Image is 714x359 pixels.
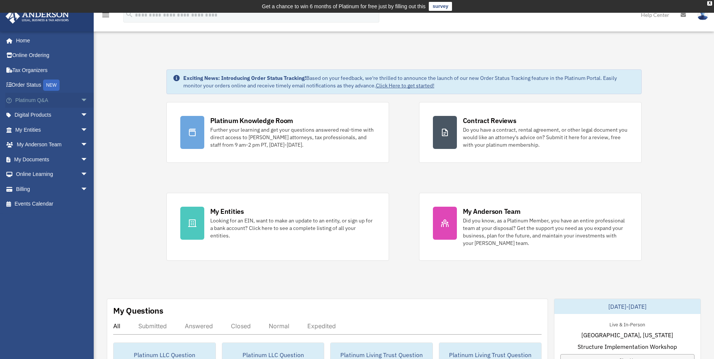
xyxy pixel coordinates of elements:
div: Live & In-Person [603,320,651,328]
a: Digital Productsarrow_drop_down [5,108,99,123]
div: My Questions [113,305,163,316]
div: Normal [269,322,289,330]
a: Online Learningarrow_drop_down [5,167,99,182]
a: Platinum Q&Aarrow_drop_down [5,93,99,108]
strong: Exciting News: Introducing Order Status Tracking! [183,75,306,81]
a: Contract Reviews Do you have a contract, rental agreement, or other legal document you would like... [419,102,642,163]
div: My Anderson Team [463,207,521,216]
a: menu [101,13,110,20]
a: Billingarrow_drop_down [5,182,99,197]
i: search [125,10,133,18]
div: All [113,322,120,330]
div: Based on your feedback, we're thrilled to announce the launch of our new Order Status Tracking fe... [183,74,635,89]
a: Home [5,33,96,48]
img: Anderson Advisors Platinum Portal [3,9,71,24]
span: arrow_drop_down [81,137,96,153]
a: My Entities Looking for an EIN, want to make an update to an entity, or sign up for a bank accoun... [166,193,389,261]
span: arrow_drop_down [81,108,96,123]
div: [DATE]-[DATE] [554,299,701,314]
div: Expedited [307,322,336,330]
a: Order StatusNEW [5,78,99,93]
span: arrow_drop_down [81,167,96,182]
a: Platinum Knowledge Room Further your learning and get your questions answered real-time with dire... [166,102,389,163]
a: My Anderson Teamarrow_drop_down [5,137,99,152]
span: [GEOGRAPHIC_DATA], [US_STATE] [581,330,673,339]
span: arrow_drop_down [81,182,96,197]
a: My Documentsarrow_drop_down [5,152,99,167]
div: Answered [185,322,213,330]
div: Looking for an EIN, want to make an update to an entity, or sign up for a bank account? Click her... [210,217,375,239]
a: Click Here to get started! [376,82,434,89]
div: Further your learning and get your questions answered real-time with direct access to [PERSON_NAM... [210,126,375,149]
div: Contract Reviews [463,116,516,125]
a: Online Ordering [5,48,99,63]
div: NEW [43,80,60,91]
a: survey [429,2,452,11]
span: arrow_drop_down [81,122,96,138]
span: Structure Implementation Workshop [578,342,677,351]
div: Did you know, as a Platinum Member, you have an entire professional team at your disposal? Get th... [463,217,628,247]
i: menu [101,11,110,20]
a: Tax Organizers [5,63,99,78]
div: Closed [231,322,251,330]
div: Platinum Knowledge Room [210,116,293,125]
a: My Anderson Team Did you know, as a Platinum Member, you have an entire professional team at your... [419,193,642,261]
div: Submitted [138,322,167,330]
img: User Pic [697,9,708,20]
a: Events Calendar [5,197,99,212]
div: Get a chance to win 6 months of Platinum for free just by filling out this [262,2,426,11]
div: Do you have a contract, rental agreement, or other legal document you would like an attorney's ad... [463,126,628,149]
span: arrow_drop_down [81,152,96,167]
div: My Entities [210,207,244,216]
div: close [707,1,712,6]
a: My Entitiesarrow_drop_down [5,122,99,137]
span: arrow_drop_down [81,93,96,108]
